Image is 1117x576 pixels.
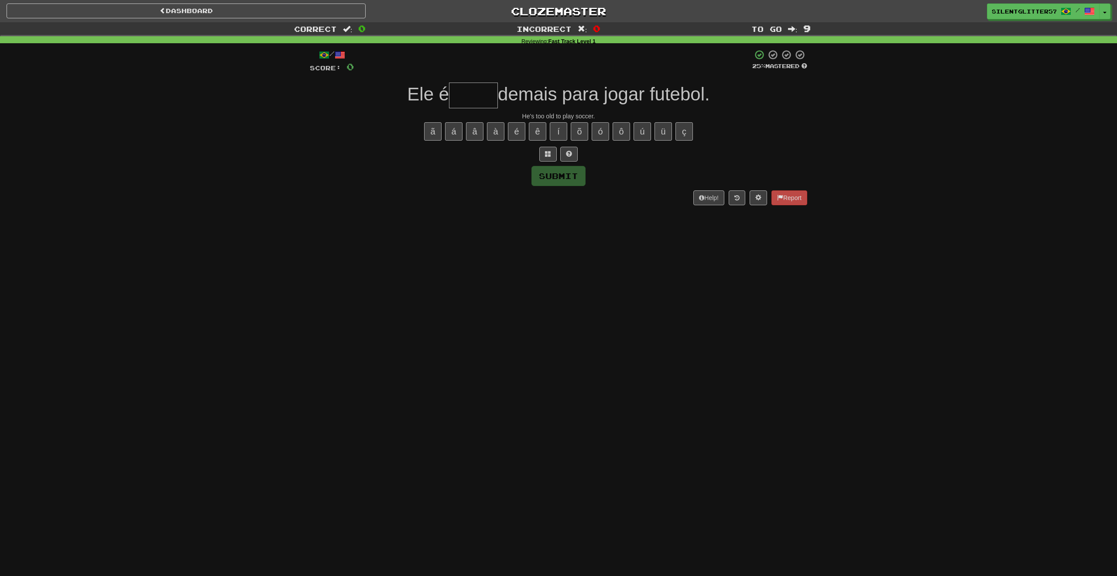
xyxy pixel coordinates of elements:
a: Clozemaster [379,3,738,19]
button: ü [654,122,672,141]
span: Score: [310,64,341,72]
span: demais para jogar futebol. [498,84,710,104]
span: Incorrect [517,24,572,33]
button: à [487,122,504,141]
button: ú [634,122,651,141]
button: ê [529,122,546,141]
button: Single letter hint - you only get 1 per sentence and score half the points! alt+h [560,147,578,162]
div: Mastered [752,62,807,70]
button: ó [592,122,609,141]
button: í [550,122,567,141]
button: Report [771,190,807,205]
a: SilentGlitter5787 / [987,3,1100,19]
a: Dashboard [7,3,366,18]
button: Help! [693,190,724,205]
strong: Fast Track Level 1 [548,38,596,45]
button: Switch sentence to multiple choice alt+p [539,147,557,162]
span: / [1076,7,1080,13]
button: Submit [531,166,586,186]
button: ç [675,122,693,141]
div: He's too old to play soccer. [310,112,807,121]
button: ô [613,122,630,141]
span: Ele é [407,84,449,104]
span: To go [751,24,782,33]
button: â [466,122,483,141]
button: ã [424,122,442,141]
span: 0 [346,61,354,72]
span: Correct [294,24,337,33]
button: á [445,122,463,141]
button: é [508,122,525,141]
span: SilentGlitter5787 [992,7,1056,15]
span: 0 [358,23,366,34]
span: 25 % [752,62,765,69]
div: / [310,49,354,60]
button: õ [571,122,588,141]
button: Round history (alt+y) [729,190,745,205]
span: : [343,25,353,33]
span: : [788,25,798,33]
span: 9 [803,23,811,34]
span: 0 [593,23,600,34]
span: : [578,25,587,33]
